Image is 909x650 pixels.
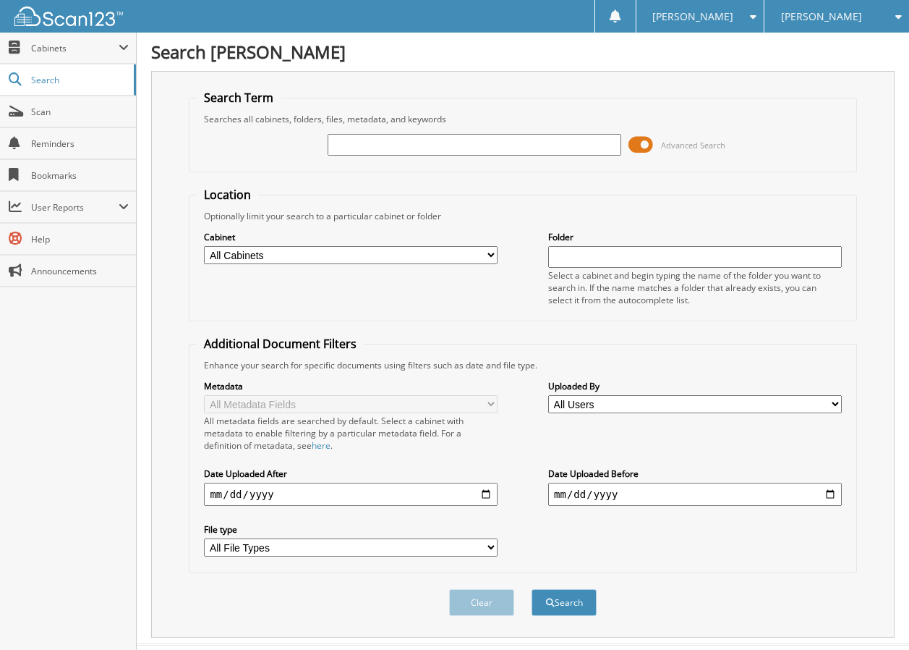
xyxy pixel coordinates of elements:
[204,415,498,452] div: All metadata fields are searched by default. Select a cabinet with metadata to enable filtering b...
[31,169,129,182] span: Bookmarks
[197,359,848,371] div: Enhance your search for specific documents using filters such as date and file type.
[31,106,129,118] span: Scan
[197,336,364,352] legend: Additional Document Filters
[312,439,330,452] a: here
[197,90,281,106] legend: Search Term
[204,483,498,506] input: start
[31,201,119,214] span: User Reports
[532,589,597,616] button: Search
[197,187,258,203] legend: Location
[197,210,848,222] div: Optionally limit your search to a particular cabinet or folder
[548,269,842,306] div: Select a cabinet and begin typing the name of the folder you want to search in. If the name match...
[31,42,119,54] span: Cabinets
[197,113,848,125] div: Searches all cabinets, folders, files, metadata, and keywords
[661,140,725,151] span: Advanced Search
[204,468,498,480] label: Date Uploaded After
[204,523,498,536] label: File type
[449,589,514,616] button: Clear
[151,40,895,64] h1: Search [PERSON_NAME]
[548,483,842,506] input: end
[652,12,733,21] span: [PERSON_NAME]
[14,7,123,26] img: scan123-logo-white.svg
[781,12,862,21] span: [PERSON_NAME]
[548,231,842,243] label: Folder
[548,468,842,480] label: Date Uploaded Before
[204,380,498,392] label: Metadata
[31,233,129,245] span: Help
[31,138,129,150] span: Reminders
[31,265,129,277] span: Announcements
[548,380,842,392] label: Uploaded By
[204,231,498,243] label: Cabinet
[31,74,127,86] span: Search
